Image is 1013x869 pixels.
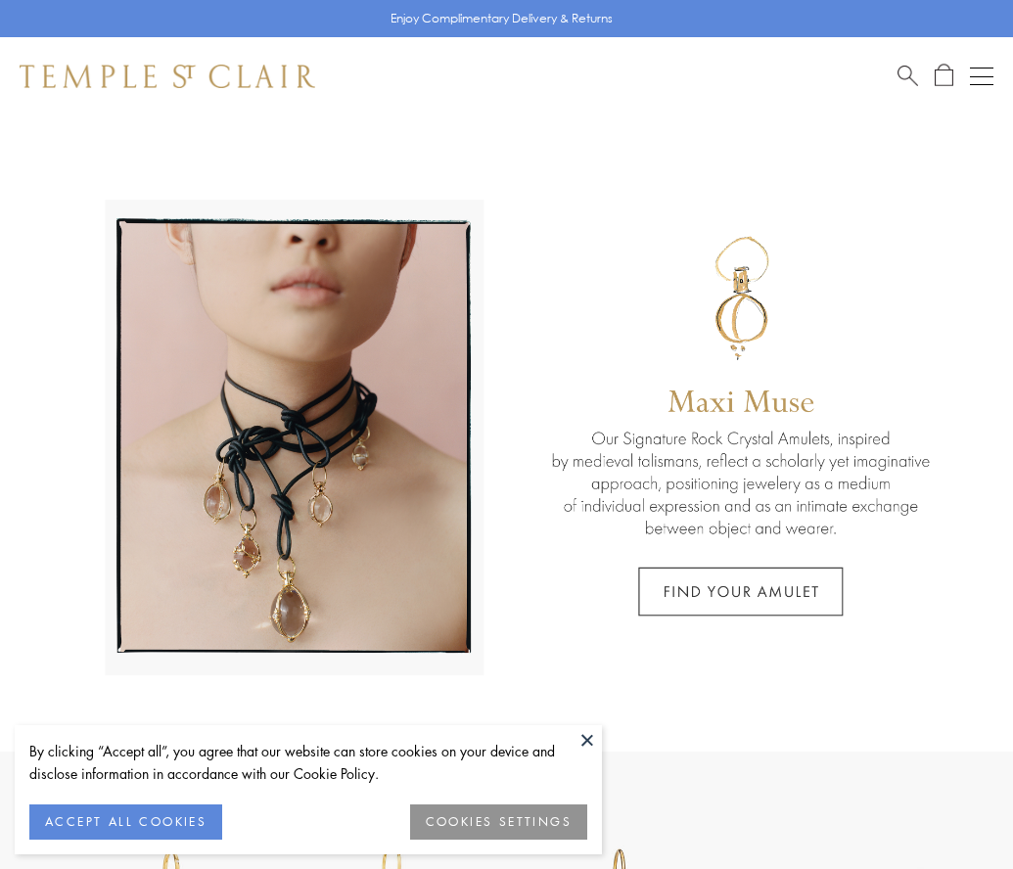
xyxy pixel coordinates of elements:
div: By clicking “Accept all”, you agree that our website can store cookies on your device and disclos... [29,740,587,785]
img: Temple St. Clair [20,65,315,88]
p: Enjoy Complimentary Delivery & Returns [391,9,613,28]
button: COOKIES SETTINGS [410,804,587,840]
button: ACCEPT ALL COOKIES [29,804,222,840]
button: Open navigation [970,65,993,88]
a: Search [898,64,918,88]
a: Open Shopping Bag [935,64,953,88]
